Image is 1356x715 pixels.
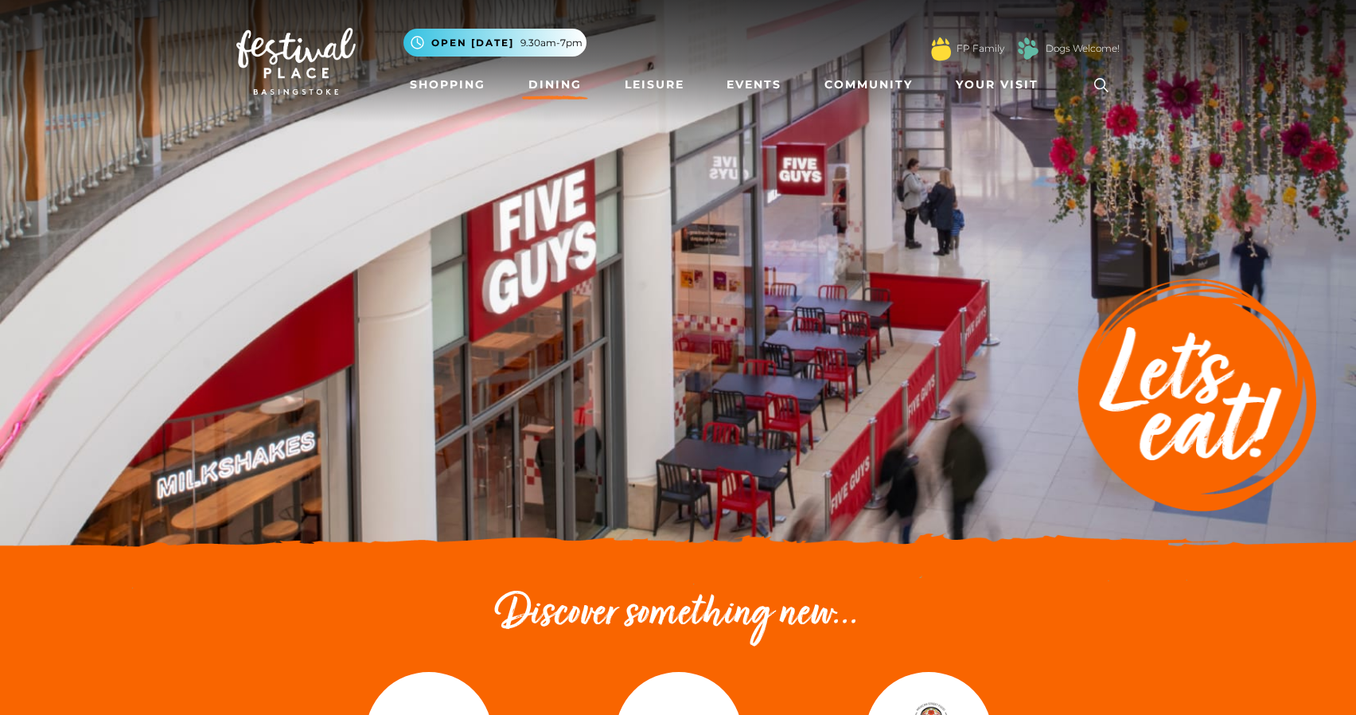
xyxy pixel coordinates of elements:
img: Festival Place Logo [236,28,356,95]
a: Leisure [618,70,691,100]
span: 9.30am-7pm [520,36,583,50]
a: Community [818,70,919,100]
span: Your Visit [956,76,1038,93]
h2: Discover something new... [236,589,1120,640]
span: Open [DATE] [431,36,514,50]
a: Events [720,70,788,100]
a: Shopping [403,70,492,100]
button: Open [DATE] 9.30am-7pm [403,29,586,57]
a: Dining [522,70,588,100]
a: Dogs Welcome! [1046,41,1120,56]
a: FP Family [957,41,1004,56]
a: Your Visit [949,70,1053,100]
